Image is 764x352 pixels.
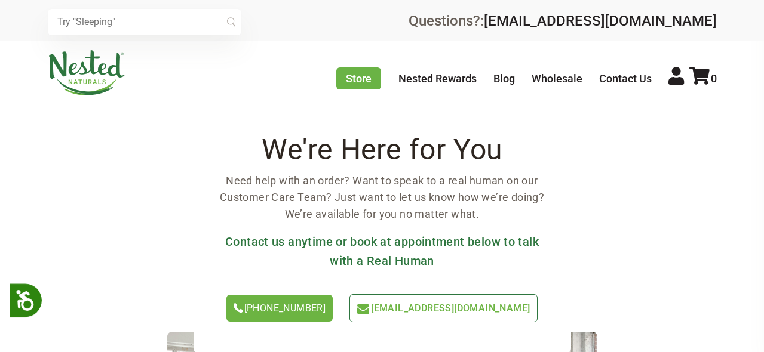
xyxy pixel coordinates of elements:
h2: We're Here for You [213,137,552,163]
a: [PHONE_NUMBER] [226,295,333,322]
a: Nested Rewards [398,72,477,85]
img: icon-phone.svg [234,303,243,313]
a: Store [336,67,381,89]
span: [EMAIL_ADDRESS][DOMAIN_NAME] [371,302,530,314]
img: icon-email-light-green.svg [357,304,369,314]
h3: Contact us anytime or book at appointment below to talk with a Real Human [213,232,552,270]
a: Blog [493,72,515,85]
a: Contact Us [599,72,652,85]
p: Need help with an order? Want to speak to a real human on our Customer Care Team? Just want to le... [213,172,552,223]
div: Questions?: [409,14,717,28]
a: [EMAIL_ADDRESS][DOMAIN_NAME] [349,294,538,322]
img: Nested Naturals [48,50,125,95]
input: Try "Sleeping" [48,9,241,35]
a: [EMAIL_ADDRESS][DOMAIN_NAME] [484,13,717,29]
a: Wholesale [532,72,582,85]
a: 0 [689,72,717,85]
span: 0 [711,72,717,85]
